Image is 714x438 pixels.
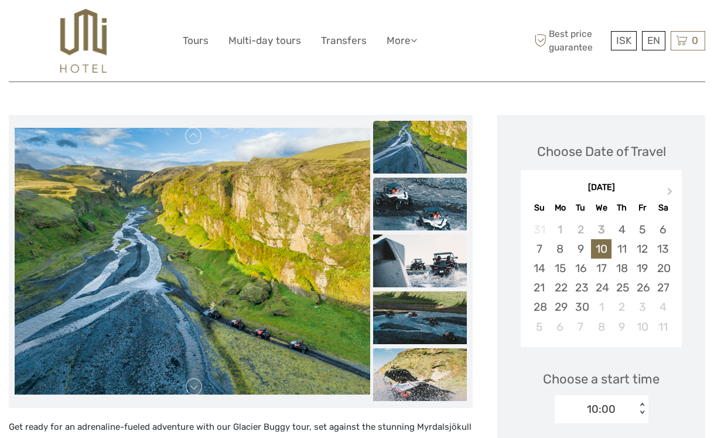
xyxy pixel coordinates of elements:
div: Tu [570,200,591,216]
div: Choose Saturday, October 4th, 2025 [652,297,673,317]
div: Fr [632,200,652,216]
div: Choose Saturday, September 6th, 2025 [652,220,673,239]
div: Not available Monday, September 1st, 2025 [550,220,570,239]
div: Choose Wednesday, October 1st, 2025 [591,297,611,317]
div: month 2025-09 [524,220,678,337]
span: ISK [616,35,631,46]
div: Choose Friday, September 19th, 2025 [632,259,652,278]
img: 82ebaba3b335451e89dfa4605ad18daf_slider_thumbnail.png [373,348,467,401]
div: Mo [550,200,570,216]
div: Choose Wednesday, September 24th, 2025 [591,278,611,297]
span: 0 [690,35,700,46]
div: Choose Thursday, September 18th, 2025 [611,259,632,278]
div: Choose Saturday, September 20th, 2025 [652,259,673,278]
div: Not available Sunday, August 31st, 2025 [529,220,549,239]
img: 4fc861d2053e4e2db765089336463498_slider_thumbnail.png [373,121,467,174]
a: More [387,32,417,49]
div: Choose Thursday, September 11th, 2025 [611,239,632,259]
div: EN [642,31,665,50]
p: We're away right now. Please check back later! [16,21,132,30]
div: Th [611,200,632,216]
div: Choose Friday, October 3rd, 2025 [632,297,652,317]
div: Choose Monday, September 8th, 2025 [550,239,570,259]
div: Choose Wednesday, September 17th, 2025 [591,259,611,278]
div: Choose Thursday, September 25th, 2025 [611,278,632,297]
div: Su [529,200,549,216]
div: Choose Sunday, September 28th, 2025 [529,297,549,317]
div: Choose Friday, September 5th, 2025 [632,220,652,239]
div: Choose Friday, September 12th, 2025 [632,239,652,259]
div: Choose Wednesday, October 8th, 2025 [591,317,611,337]
a: Tours [183,32,209,49]
div: Choose Sunday, October 5th, 2025 [529,317,549,337]
img: 4fc861d2053e4e2db765089336463498_main_slider.png [15,128,370,394]
div: Not available Wednesday, September 3rd, 2025 [591,220,611,239]
a: Transfers [321,32,367,49]
div: Choose Tuesday, October 7th, 2025 [570,317,591,337]
div: Choose Saturday, September 27th, 2025 [652,278,673,297]
span: Best price guarantee [531,28,608,53]
div: Choose Monday, September 29th, 2025 [550,297,570,317]
div: Choose Monday, September 15th, 2025 [550,259,570,278]
div: < > [637,403,647,415]
div: Sa [652,200,673,216]
div: Choose Thursday, October 2nd, 2025 [611,297,632,317]
div: 10:00 [587,402,616,417]
div: Choose Monday, October 6th, 2025 [550,317,570,337]
button: Open LiveChat chat widget [135,18,149,32]
span: Choose a start time [543,370,660,388]
img: 4cef05f6b4e94601a396a24c0504486a_slider_thumbnail.png [373,235,467,287]
div: Choose Tuesday, September 30th, 2025 [570,297,591,317]
div: Choose Monday, September 22nd, 2025 [550,278,570,297]
div: Choose Tuesday, September 23rd, 2025 [570,278,591,297]
div: Choose Saturday, September 13th, 2025 [652,239,673,259]
div: [DATE] [521,182,682,194]
div: Not available Tuesday, September 2nd, 2025 [570,220,591,239]
div: Choose Tuesday, September 16th, 2025 [570,259,591,278]
div: Choose Thursday, October 9th, 2025 [611,317,632,337]
div: We [591,200,611,216]
div: Choose Tuesday, September 9th, 2025 [570,239,591,259]
div: Choose Friday, September 26th, 2025 [632,278,652,297]
img: 526-1e775aa5-7374-4589-9d7e-5793fb20bdfc_logo_big.jpg [60,9,107,73]
img: 1bdd630151fb4f5a975577104051f33e_slider_thumbnail.png [373,178,467,230]
div: Choose Sunday, September 21st, 2025 [529,278,549,297]
div: Choose Date of Travel [537,142,666,161]
div: Choose Sunday, September 14th, 2025 [529,259,549,278]
button: Next Month [662,185,681,203]
div: Choose Friday, October 10th, 2025 [632,317,652,337]
a: Multi-day tours [228,32,301,49]
div: Choose Thursday, September 4th, 2025 [611,220,632,239]
div: Choose Sunday, September 7th, 2025 [529,239,549,259]
div: Choose Saturday, October 11th, 2025 [652,317,673,337]
div: Choose Wednesday, September 10th, 2025 [591,239,611,259]
img: 58ca57783e72449daef583c5fe702430_slider_thumbnail.png [373,291,467,344]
